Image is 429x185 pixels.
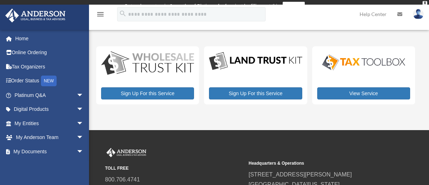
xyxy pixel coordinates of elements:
i: menu [96,10,105,19]
a: My Documentsarrow_drop_down [5,144,94,159]
a: Digital Productsarrow_drop_down [5,102,91,117]
span: arrow_drop_down [77,144,91,159]
a: View Service [317,87,410,99]
a: [STREET_ADDRESS][PERSON_NAME] [248,171,352,178]
img: Anderson Advisors Platinum Portal [105,148,148,157]
a: survey [283,2,305,10]
div: Get a chance to win 6 months of Platinum for free just by filling out this [124,2,280,10]
a: Sign Up For this Service [209,87,302,99]
div: NEW [41,76,57,86]
div: close [423,1,427,5]
a: Online Ordering [5,46,94,60]
img: User Pic [413,9,424,19]
small: TOLL FREE [105,165,244,172]
span: arrow_drop_down [77,130,91,145]
a: Order StatusNEW [5,74,94,88]
img: Anderson Advisors Platinum Portal [3,9,68,22]
img: LandTrust_lgo-1.jpg [209,51,302,71]
span: arrow_drop_down [77,159,91,173]
small: Headquarters & Operations [248,160,387,167]
a: Platinum Q&Aarrow_drop_down [5,88,94,102]
a: 800.706.4741 [105,176,140,183]
i: search [119,10,127,17]
a: My Anderson Teamarrow_drop_down [5,130,94,145]
span: arrow_drop_down [77,88,91,103]
a: Home [5,31,94,46]
a: menu [96,12,105,19]
a: Sign Up For this Service [101,87,194,99]
a: Online Learningarrow_drop_down [5,159,94,173]
span: arrow_drop_down [77,116,91,131]
span: arrow_drop_down [77,102,91,117]
img: WS-Trust-Kit-lgo-1.jpg [101,51,194,76]
a: Tax Organizers [5,60,94,74]
a: My Entitiesarrow_drop_down [5,116,94,130]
